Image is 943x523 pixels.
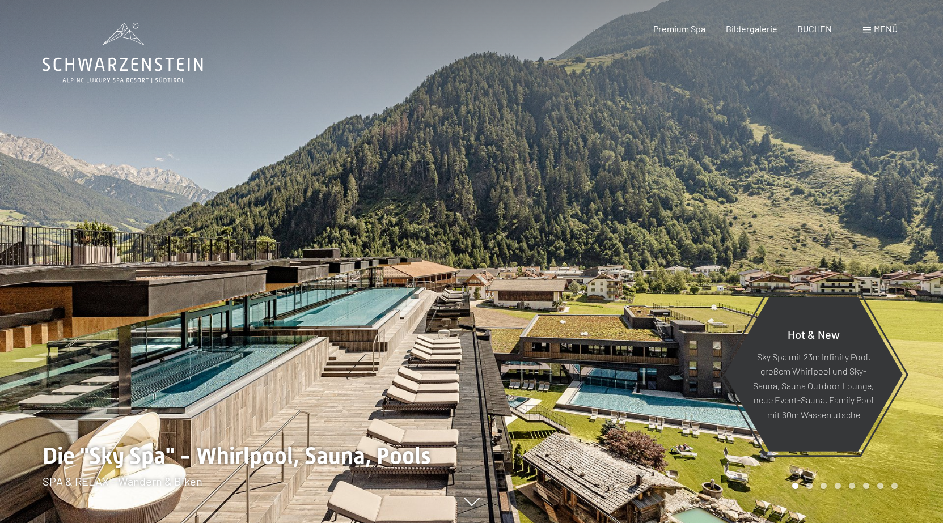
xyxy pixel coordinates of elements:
a: Premium Spa [653,23,705,34]
span: Hot & New [788,327,840,341]
div: Carousel Page 8 [891,483,898,489]
div: Carousel Page 1 (Current Slide) [792,483,798,489]
div: Carousel Page 3 [821,483,827,489]
a: Hot & New Sky Spa mit 23m Infinity Pool, großem Whirlpool und Sky-Sauna, Sauna Outdoor Lounge, ne... [724,296,903,452]
div: Carousel Page 7 [877,483,883,489]
div: Carousel Page 2 [806,483,813,489]
div: Carousel Page 6 [863,483,869,489]
p: Sky Spa mit 23m Infinity Pool, großem Whirlpool und Sky-Sauna, Sauna Outdoor Lounge, neue Event-S... [752,349,875,422]
a: Bildergalerie [726,23,777,34]
div: Carousel Page 4 [835,483,841,489]
div: Carousel Pagination [788,483,898,489]
a: BUCHEN [797,23,832,34]
span: Menü [874,23,898,34]
div: Carousel Page 5 [849,483,855,489]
